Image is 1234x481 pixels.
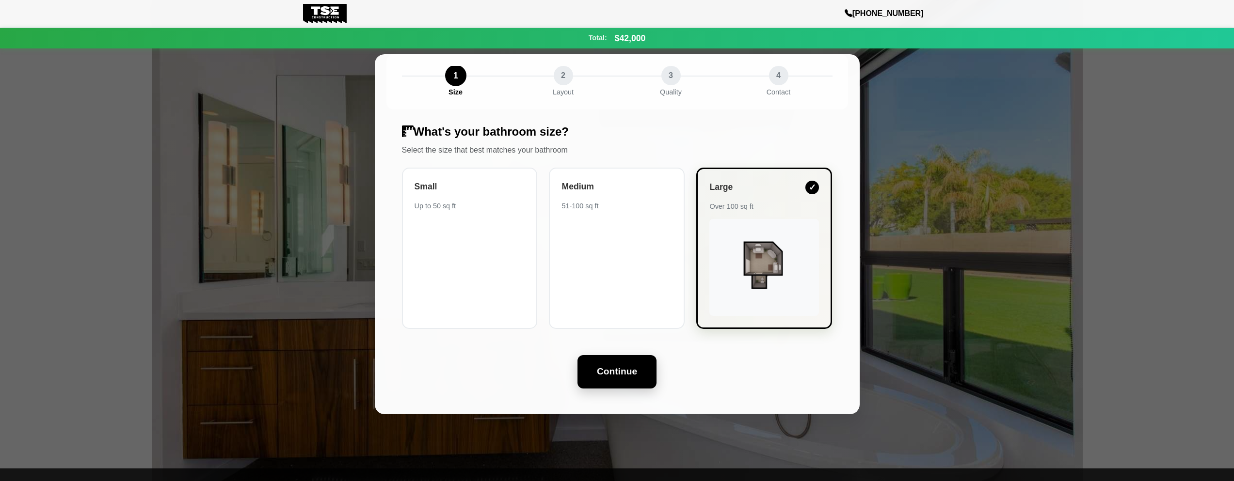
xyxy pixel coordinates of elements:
[303,4,347,23] img: Tse Construction
[769,66,788,85] div: 4
[577,355,657,388] button: Continue
[709,202,819,211] div: Over 100 sq ft
[402,144,833,156] p: Select the size that best matches your bathroom
[449,87,463,98] div: Size
[415,201,525,211] div: Up to 50 sq ft
[709,236,819,298] img: Large Bathroom Layout
[709,181,819,193] div: Large
[402,125,833,139] h3: What's your bathroom size?
[415,180,525,193] div: Small
[554,66,573,85] div: 2
[615,32,646,45] span: $42,000
[553,87,574,98] div: Layout
[660,87,682,98] div: Quality
[661,66,681,85] div: 3
[561,180,672,193] div: Medium
[589,33,607,44] span: Total:
[767,87,791,98] div: Contact
[837,4,931,23] a: [PHONE_NUMBER]
[445,65,466,86] div: 1
[561,201,672,211] div: 51-100 sq ft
